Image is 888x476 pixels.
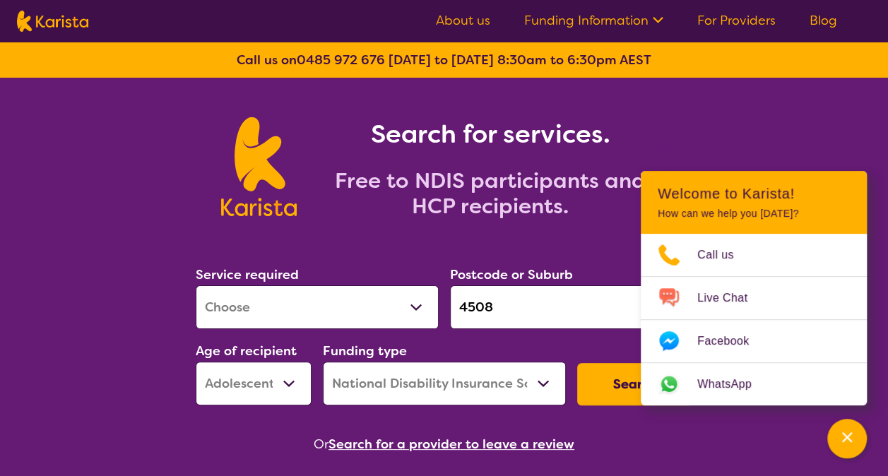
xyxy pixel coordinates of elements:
img: Karista logo [17,11,88,32]
div: Channel Menu [641,171,867,405]
input: Type [450,285,693,329]
span: WhatsApp [697,374,769,395]
button: Search [577,363,693,405]
span: Call us [697,244,751,266]
a: Funding Information [524,12,663,29]
label: Age of recipient [196,343,297,359]
h2: Free to NDIS participants and HCP recipients. [314,168,667,219]
a: Blog [810,12,837,29]
h1: Search for services. [314,117,667,151]
button: Channel Menu [827,419,867,458]
span: Live Chat [697,287,764,309]
p: How can we help you [DATE]? [658,208,850,220]
a: For Providers [697,12,776,29]
label: Postcode or Suburb [450,266,573,283]
img: Karista logo [221,117,297,216]
ul: Choose channel [641,234,867,405]
a: About us [436,12,490,29]
button: Search for a provider to leave a review [328,434,574,455]
span: Facebook [697,331,766,352]
b: Call us on [DATE] to [DATE] 8:30am to 6:30pm AEST [237,52,651,69]
a: 0485 972 676 [297,52,385,69]
h2: Welcome to Karista! [658,185,850,202]
span: Or [314,434,328,455]
label: Funding type [323,343,407,359]
a: Web link opens in a new tab. [641,363,867,405]
label: Service required [196,266,299,283]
